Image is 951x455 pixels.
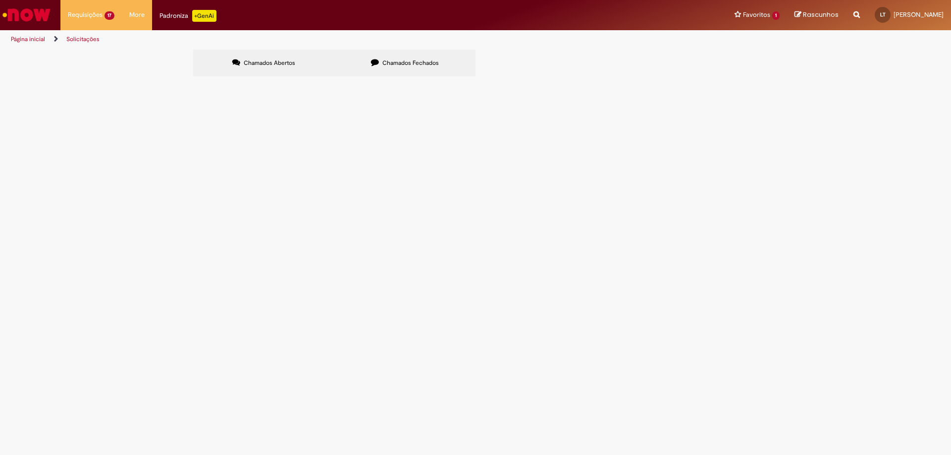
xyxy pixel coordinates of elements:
[11,35,45,43] a: Página inicial
[743,10,770,20] span: Favoritos
[794,10,839,20] a: Rascunhos
[105,11,114,20] span: 17
[66,35,100,43] a: Solicitações
[894,10,944,19] span: [PERSON_NAME]
[159,10,216,22] div: Padroniza
[382,59,439,67] span: Chamados Fechados
[1,5,52,25] img: ServiceNow
[192,10,216,22] p: +GenAi
[68,10,103,20] span: Requisições
[7,30,627,49] ul: Trilhas de página
[244,59,295,67] span: Chamados Abertos
[129,10,145,20] span: More
[772,11,780,20] span: 1
[880,11,886,18] span: LT
[803,10,839,19] span: Rascunhos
